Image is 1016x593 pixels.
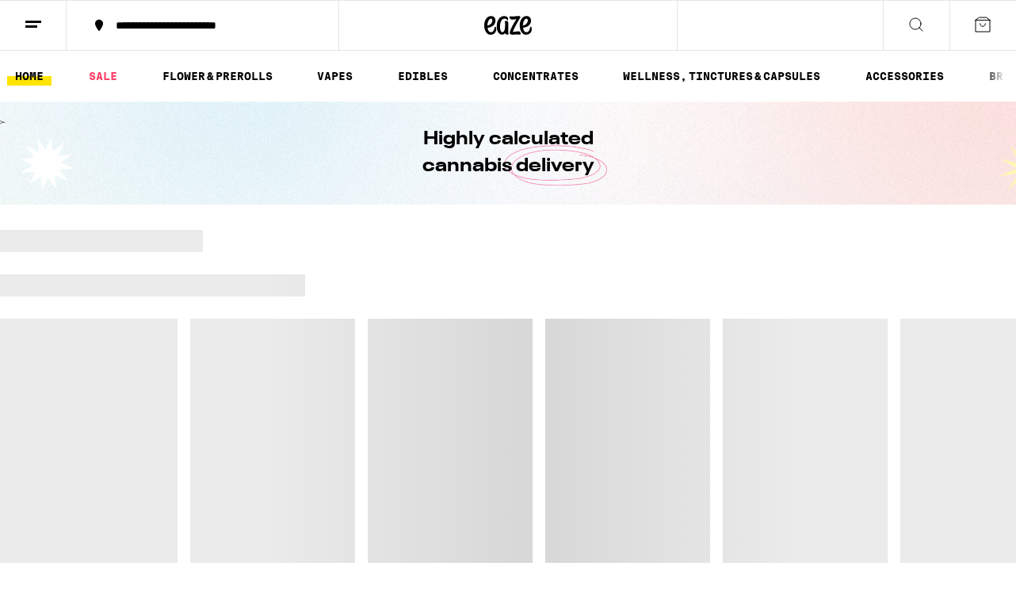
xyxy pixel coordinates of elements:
[377,126,639,180] h1: Highly calculated cannabis delivery
[857,67,952,86] a: ACCESSORIES
[485,67,586,86] a: CONCENTRATES
[81,67,125,86] a: SALE
[7,67,52,86] a: HOME
[615,67,828,86] a: WELLNESS, TINCTURES & CAPSULES
[390,67,456,86] a: EDIBLES
[309,67,361,86] a: VAPES
[155,67,281,86] a: FLOWER & PREROLLS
